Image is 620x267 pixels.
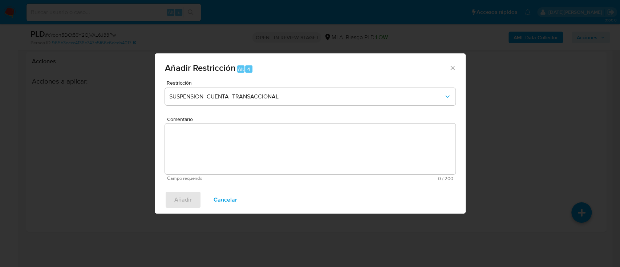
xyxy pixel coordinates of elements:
span: Alt [238,66,244,73]
button: Cerrar ventana [449,64,455,71]
span: Cancelar [214,192,237,208]
span: Campo requerido [167,176,310,181]
span: Comentario [167,117,458,122]
span: Máximo 200 caracteres [310,176,453,181]
button: Cancelar [204,191,247,209]
button: Restriction [165,88,455,105]
span: Restricción [167,80,457,85]
span: SUSPENSION_CUENTA_TRANSACCIONAL [169,93,444,100]
span: 4 [247,66,250,73]
span: Añadir Restricción [165,61,236,74]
